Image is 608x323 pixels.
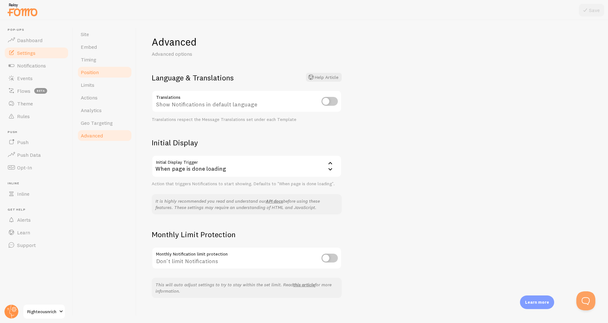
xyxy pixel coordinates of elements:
a: Support [4,239,69,251]
a: Timing [77,53,132,66]
span: Get Help [8,208,69,212]
a: Rules [4,110,69,123]
span: Position [81,69,99,75]
span: Push [8,130,69,134]
span: Site [81,31,89,37]
span: Righteousnrich [27,308,57,315]
span: Flows [17,88,30,94]
a: Analytics [77,104,132,117]
a: Settings [4,47,69,59]
a: Site [77,28,132,41]
div: Learn more [520,295,554,309]
span: beta [34,88,47,94]
button: Help Article [306,73,342,82]
a: Learn [4,226,69,239]
p: It is highly recommended you read and understand our before using these features. These settings ... [155,198,338,211]
span: Dashboard [17,37,42,43]
span: Rules [17,113,30,119]
a: this article [293,282,315,288]
span: Analytics [81,107,102,113]
span: Embed [81,44,97,50]
span: Notifications [17,62,46,69]
span: Settings [17,50,35,56]
p: Advanced options [152,50,304,58]
h2: Initial Display [152,138,342,148]
div: Translations respect the Message Translations set under each Template [152,117,342,123]
span: Opt-In [17,164,32,171]
span: Alerts [17,217,31,223]
div: Action that triggers Notifications to start showing. Defaults to "When page is done loading". [152,181,342,187]
h2: Language & Translations [152,73,342,83]
span: Support [17,242,36,248]
p: This will auto adjust settings to try to stay within the set limit. Read for more information. [155,282,338,294]
div: Don't limit Notifications [152,247,342,270]
span: Limits [81,82,94,88]
a: Inline [4,187,69,200]
a: Limits [77,79,132,91]
span: Inline [17,191,29,197]
a: Notifications [4,59,69,72]
div: When page is done loading [152,155,342,177]
span: Actions [81,94,98,101]
h1: Advanced [152,35,342,48]
span: Events [17,75,33,81]
a: Events [4,72,69,85]
a: Advanced [77,129,132,142]
iframe: Help Scout Beacon - Open [576,291,595,310]
a: Flows beta [4,85,69,97]
a: Alerts [4,213,69,226]
a: Push [4,136,69,149]
a: Actions [77,91,132,104]
span: Geo Targeting [81,120,113,126]
a: Righteousnrich [23,304,66,319]
span: Theme [17,100,33,107]
a: Position [77,66,132,79]
span: Push Data [17,152,41,158]
p: Learn more [525,299,549,305]
span: Advanced [81,132,103,139]
span: Timing [81,56,96,63]
span: Push [17,139,28,145]
h2: Monthly Limit Protection [152,230,342,239]
a: Push Data [4,149,69,161]
a: API docs [266,198,283,204]
span: Learn [17,229,30,236]
div: Show Notifications in default language [152,90,342,113]
a: Embed [77,41,132,53]
span: Pop-ups [8,28,69,32]
a: Theme [4,97,69,110]
span: Inline [8,181,69,186]
a: Dashboard [4,34,69,47]
a: Geo Targeting [77,117,132,129]
img: fomo-relay-logo-orange.svg [7,2,38,18]
a: Opt-In [4,161,69,174]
